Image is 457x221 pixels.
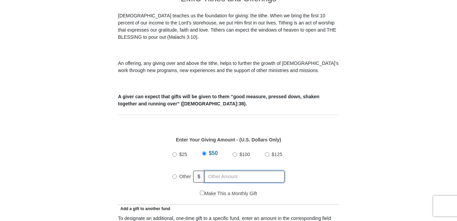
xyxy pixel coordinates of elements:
[193,171,205,183] span: $
[204,171,285,183] input: Other Amount
[200,190,257,197] label: Make This a Monthly Gift
[209,150,218,156] span: $50
[118,94,319,106] b: A giver can expect that gifts will be given to them “good measure, pressed down, shaken together ...
[200,191,204,195] input: Make This a Monthly Gift
[239,152,250,157] span: $100
[118,206,170,211] span: Add a gift to another fund
[272,152,282,157] span: $125
[118,12,339,41] p: [DEMOGRAPHIC_DATA] teaches us the foundation for giving: the tithe. When we bring the first 10 pe...
[176,137,281,142] strong: Enter Your Giving Amount - (U.S. Dollars Only)
[179,174,191,179] span: Other
[118,60,339,74] p: An offering, any giving over and above the tithe, helps to further the growth of [DEMOGRAPHIC_DAT...
[179,152,187,157] span: $25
